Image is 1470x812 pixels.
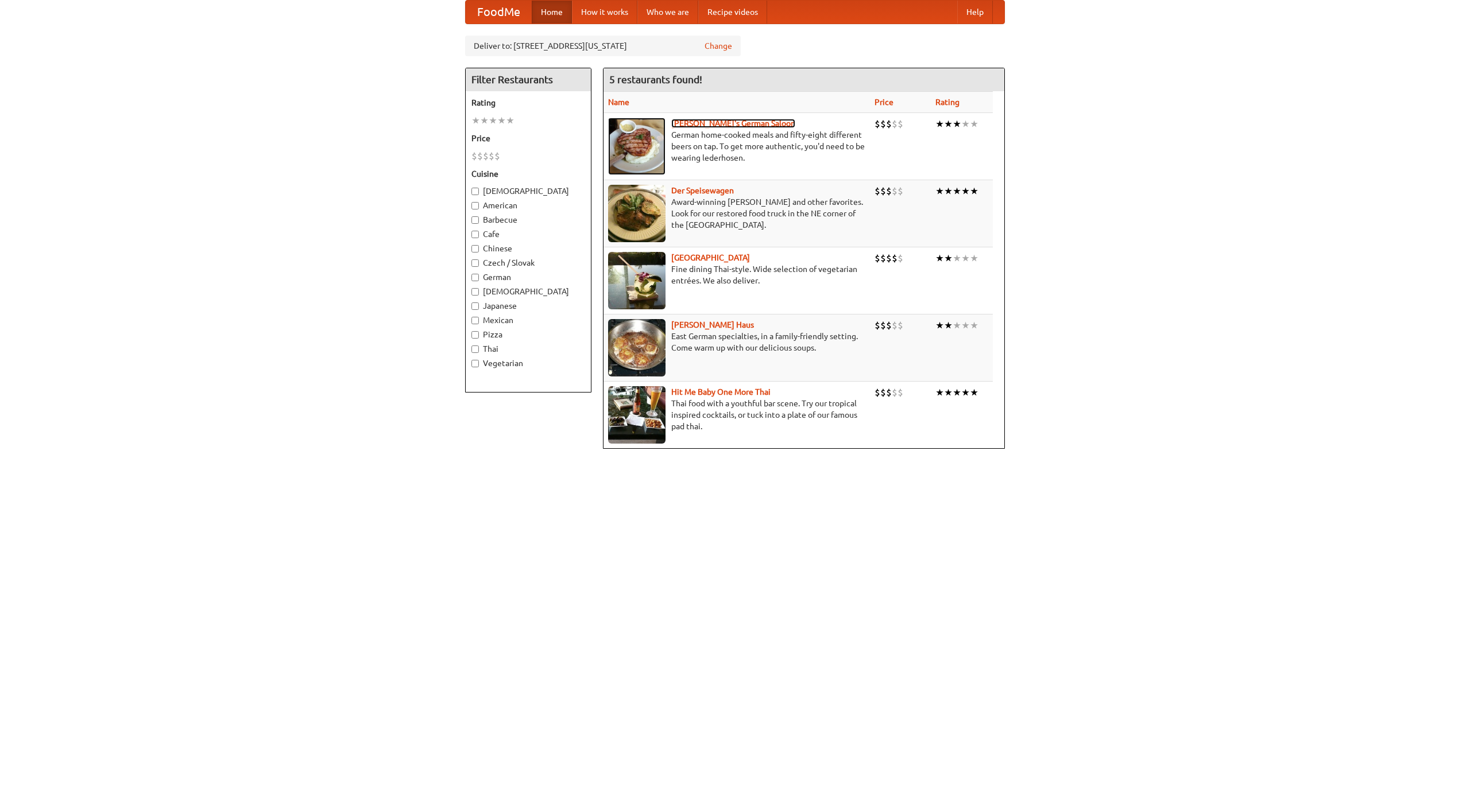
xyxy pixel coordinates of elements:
a: Rating [935,98,960,107]
li: $ [489,150,494,162]
li: ★ [961,118,970,130]
a: Price [875,98,893,107]
li: $ [886,118,892,130]
input: Chinese [471,245,479,252]
p: German home-cooked meals and fifty-eight different beers on tap. To get more authentic, you'd nee... [608,129,865,164]
img: esthers.jpg [608,118,666,175]
li: ★ [944,185,953,197]
li: $ [886,319,892,332]
li: ★ [961,319,970,332]
li: $ [892,118,898,130]
img: satay.jpg [608,252,666,309]
a: Name [608,98,629,107]
input: Czech / Slovak [471,259,479,267]
a: [PERSON_NAME]'s German Saloon [671,119,795,128]
label: Mexican [471,314,585,326]
label: Czech / Slovak [471,257,585,269]
li: ★ [970,386,978,399]
li: $ [875,319,880,332]
input: Japanese [471,302,479,310]
label: Barbecue [471,214,585,226]
li: ★ [944,118,953,130]
input: Cafe [471,231,479,238]
li: ★ [961,252,970,265]
li: ★ [953,252,961,265]
li: $ [886,386,892,399]
li: $ [892,252,898,265]
li: $ [875,185,880,197]
h5: Price [471,133,585,144]
li: $ [880,118,886,130]
li: ★ [953,319,961,332]
li: $ [892,185,898,197]
li: ★ [935,386,944,399]
li: ★ [970,118,978,130]
a: How it works [572,1,637,24]
input: Thai [471,345,479,353]
input: American [471,202,479,209]
li: ★ [970,185,978,197]
a: Der Speisewagen [671,186,734,195]
li: ★ [944,319,953,332]
a: [PERSON_NAME] Haus [671,320,754,329]
label: Vegetarian [471,358,585,369]
li: $ [875,252,880,265]
a: Who we are [637,1,698,24]
li: $ [892,386,898,399]
a: Hit Me Baby One More Thai [671,387,771,397]
li: $ [892,319,898,332]
li: $ [898,118,903,130]
label: Chinese [471,243,585,254]
label: Cafe [471,228,585,240]
li: $ [886,185,892,197]
li: ★ [970,252,978,265]
li: $ [875,386,880,399]
a: FoodMe [466,1,532,24]
li: $ [880,319,886,332]
li: ★ [935,118,944,130]
input: German [471,274,479,281]
li: ★ [497,114,506,127]
input: [DEMOGRAPHIC_DATA] [471,188,479,195]
p: Fine dining Thai-style. Wide selection of vegetarian entrées. We also deliver. [608,263,865,286]
label: Thai [471,343,585,355]
li: $ [880,185,886,197]
li: $ [471,150,477,162]
a: Home [532,1,572,24]
li: ★ [970,319,978,332]
li: ★ [506,114,514,127]
label: [DEMOGRAPHIC_DATA] [471,185,585,197]
li: $ [898,252,903,265]
li: $ [875,118,880,130]
li: ★ [953,185,961,197]
li: ★ [953,118,961,130]
input: Mexican [471,317,479,324]
li: ★ [953,386,961,399]
p: Thai food with a youthful bar scene. Try our tropical inspired cocktails, or tuck into a plate of... [608,398,865,432]
input: [DEMOGRAPHIC_DATA] [471,288,479,296]
img: kohlhaus.jpg [608,319,666,376]
li: ★ [961,185,970,197]
a: [GEOGRAPHIC_DATA] [671,253,750,262]
input: Vegetarian [471,360,479,367]
div: Deliver to: [STREET_ADDRESS][US_STATE] [465,36,741,56]
li: $ [886,252,892,265]
img: speisewagen.jpg [608,185,666,242]
h5: Rating [471,97,585,108]
img: babythai.jpg [608,386,666,444]
h4: Filter Restaurants [466,68,591,91]
li: $ [880,252,886,265]
li: $ [477,150,483,162]
input: Barbecue [471,216,479,224]
label: Pizza [471,329,585,340]
label: [DEMOGRAPHIC_DATA] [471,286,585,297]
li: $ [898,319,903,332]
a: Help [957,1,993,24]
li: ★ [935,319,944,332]
a: Change [705,40,732,52]
li: ★ [471,114,480,127]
